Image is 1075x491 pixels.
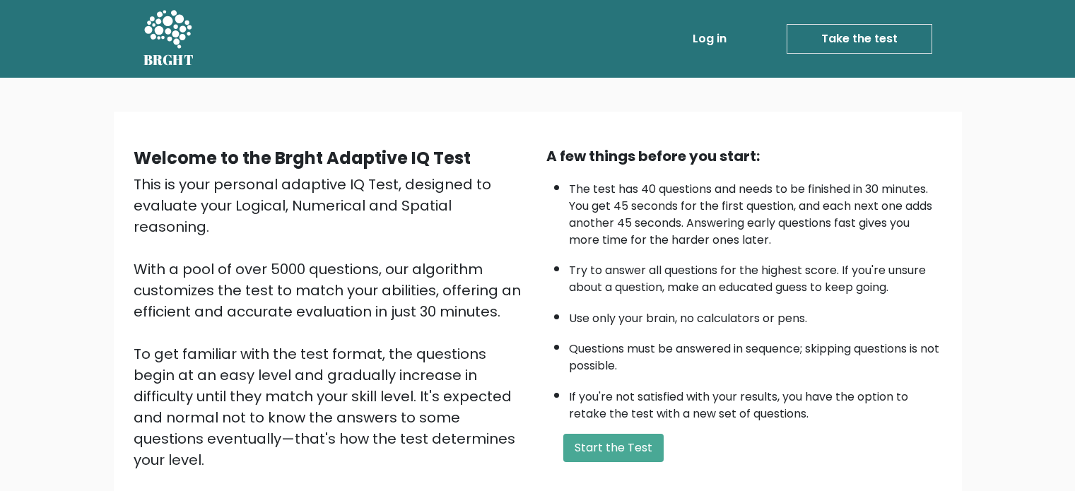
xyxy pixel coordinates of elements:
[143,52,194,69] h5: BRGHT
[569,255,942,296] li: Try to answer all questions for the highest score. If you're unsure about a question, make an edu...
[569,174,942,249] li: The test has 40 questions and needs to be finished in 30 minutes. You get 45 seconds for the firs...
[569,333,942,374] li: Questions must be answered in sequence; skipping questions is not possible.
[569,381,942,422] li: If you're not satisfied with your results, you have the option to retake the test with a new set ...
[687,25,732,53] a: Log in
[569,303,942,327] li: Use only your brain, no calculators or pens.
[563,434,664,462] button: Start the Test
[143,6,194,72] a: BRGHT
[546,146,942,167] div: A few things before you start:
[134,146,471,170] b: Welcome to the Brght Adaptive IQ Test
[787,24,932,54] a: Take the test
